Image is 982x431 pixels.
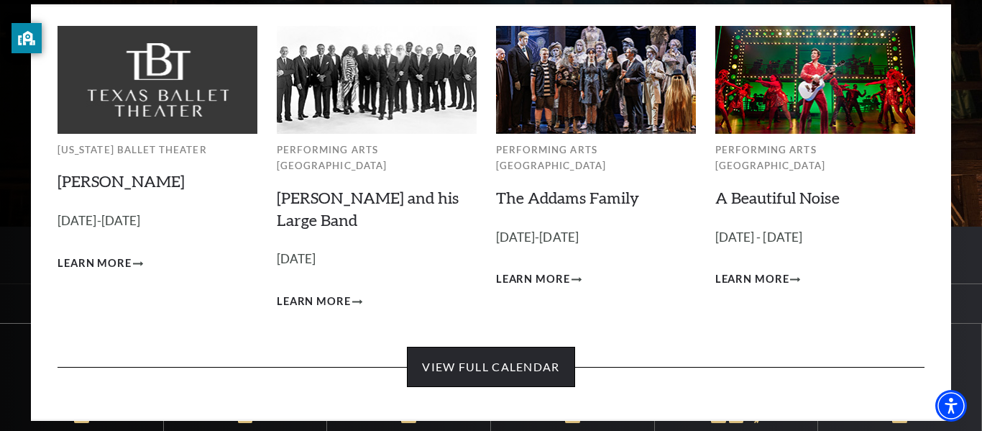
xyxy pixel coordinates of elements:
div: Accessibility Menu [935,390,967,422]
p: [DATE]-[DATE] [58,211,257,232]
a: [PERSON_NAME] [58,171,185,191]
a: A Beautiful Noise [715,188,840,207]
p: [DATE]-[DATE] [496,227,696,248]
div: [DATE] [17,372,146,387]
span: Learn More [277,293,351,311]
a: View Full Calendar [407,347,574,387]
img: Performing Arts Fort Worth [715,26,915,133]
span: Learn More [715,271,789,289]
p: Performing Arts [GEOGRAPHIC_DATA] [715,142,915,174]
img: Performing Arts Fort Worth [277,26,477,133]
span: Learn More [58,255,132,273]
a: [PERSON_NAME] and his Large Band [277,188,459,230]
a: Learn More Peter Pan [58,255,143,273]
p: Performing Arts [GEOGRAPHIC_DATA] [277,142,477,174]
span: Learn More [496,271,570,289]
p: [US_STATE] Ballet Theater [58,142,257,158]
a: The Addams Family [496,188,639,207]
div: 7:30PM [17,391,146,403]
a: Learn More Lyle Lovett and his Large Band [277,293,362,311]
a: Learn More A Beautiful Noise [715,271,801,289]
a: Learn More The Addams Family [496,271,582,289]
button: privacy banner [12,23,42,53]
p: Performing Arts [GEOGRAPHIC_DATA] [496,142,696,174]
img: Texas Ballet Theater [58,26,257,133]
p: [DATE] - [DATE] [715,227,915,248]
p: [DATE] [277,249,477,270]
img: Performing Arts Fort Worth [496,26,696,133]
